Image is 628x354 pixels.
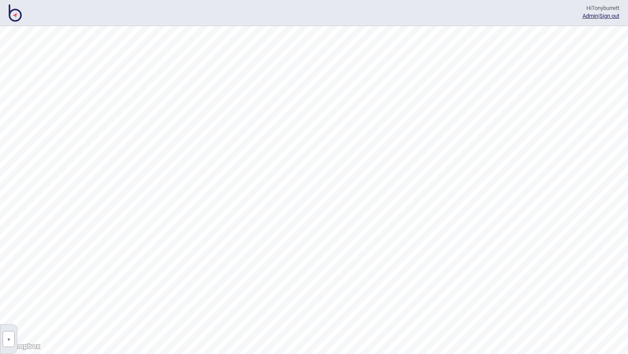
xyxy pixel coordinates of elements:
img: BindiMaps CMS [9,4,22,22]
span: | [582,13,599,19]
a: » [0,334,17,343]
button: Sign out [599,13,619,19]
div: Hi Tonyburrett [582,4,619,12]
a: Mapbox logo [3,341,41,351]
a: Admin [582,13,598,19]
button: » [3,331,15,347]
